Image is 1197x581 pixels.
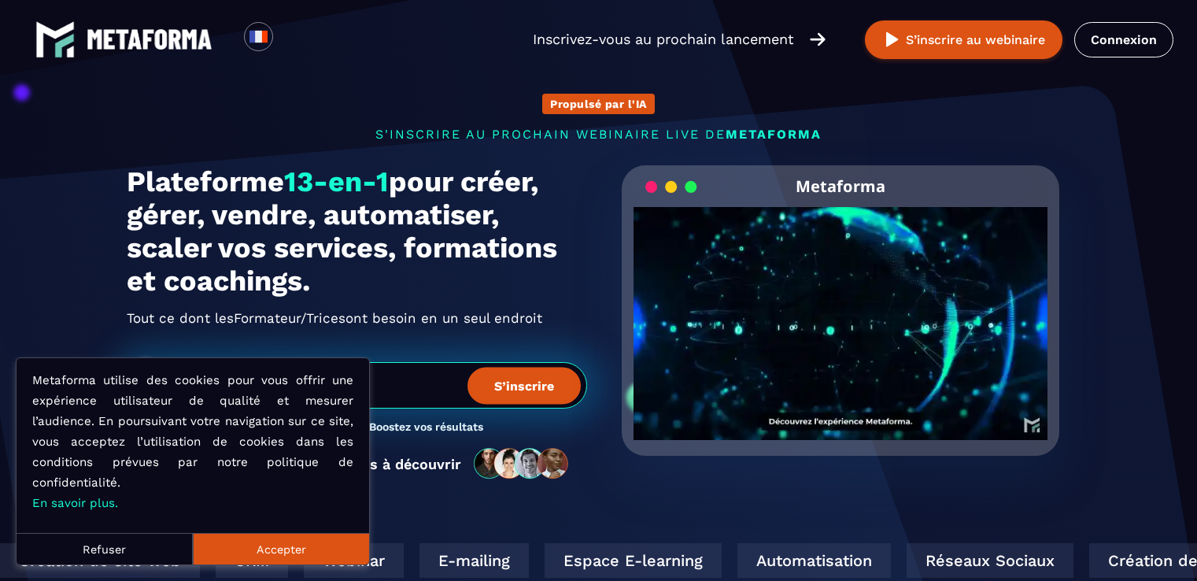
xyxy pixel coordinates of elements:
[533,28,794,50] p: Inscrivez-vous au prochain lancement
[634,207,1048,414] video: Your browser does not support the video tag.
[273,22,312,57] div: Search for option
[87,29,212,50] img: logo
[17,533,193,564] button: Refuser
[645,179,697,194] img: loading
[35,20,75,59] img: logo
[810,31,826,48] img: arrow-right
[127,127,1071,142] p: s'inscrire au prochain webinaire live de
[726,127,822,142] span: METAFORMA
[369,420,483,435] h3: Boostez vos résultats
[286,30,298,49] input: Search for option
[284,165,389,198] span: 13-en-1
[32,370,353,513] p: Metaforma utilise des cookies pour vous offrir une expérience utilisateur de qualité et mesurer l...
[127,165,587,298] h1: Plateforme pour créer, gérer, vendre, automatiser, scaler vos services, formations et coachings.
[469,447,574,480] img: community-people
[234,305,345,331] span: Formateur/Trices
[127,305,587,331] h2: Tout ce dont les ont besoin en un seul endroit
[865,20,1062,59] button: S’inscrire au webinaire
[193,533,369,564] button: Accepter
[302,543,402,578] div: Webinar
[736,543,889,578] div: Automatisation
[543,543,720,578] div: Espace E-learning
[796,165,885,207] h2: Metaforma
[550,98,647,110] p: Propulsé par l'IA
[418,543,527,578] div: E-mailing
[1074,22,1173,57] a: Connexion
[32,496,118,510] a: En savoir plus.
[467,367,581,404] button: S’inscrire
[905,543,1072,578] div: Réseaux Sociaux
[882,30,902,50] img: play
[249,27,268,46] img: fr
